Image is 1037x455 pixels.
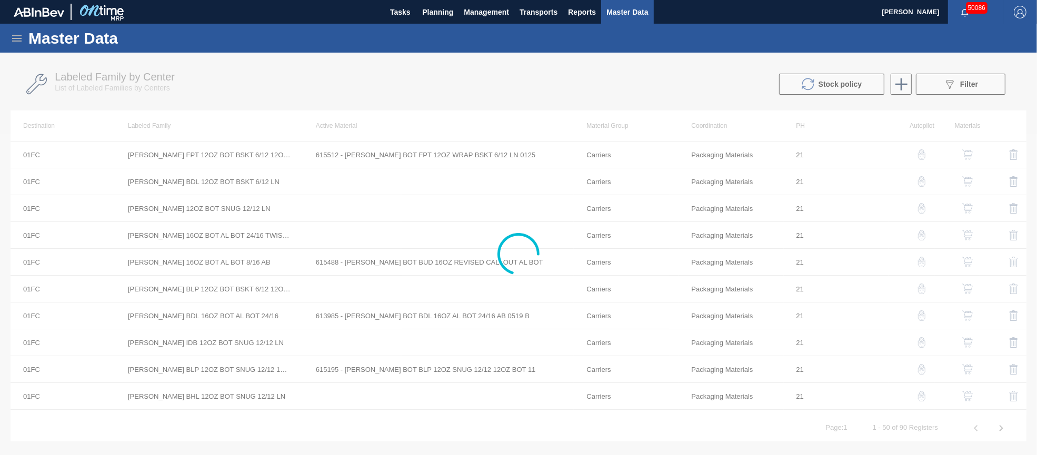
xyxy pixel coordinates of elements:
[388,6,412,18] span: Tasks
[14,7,64,17] img: TNhmsLtSVTkK8tSr43FrP2fwEKptu5GPRR3wAAAABJRU5ErkJggg==
[948,5,982,19] button: Notifications
[464,6,509,18] span: Management
[966,2,988,14] span: 50086
[606,6,648,18] span: Master Data
[568,6,596,18] span: Reports
[520,6,557,18] span: Transports
[1014,6,1026,18] img: Logout
[28,32,215,44] h1: Master Data
[422,6,453,18] span: Planning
